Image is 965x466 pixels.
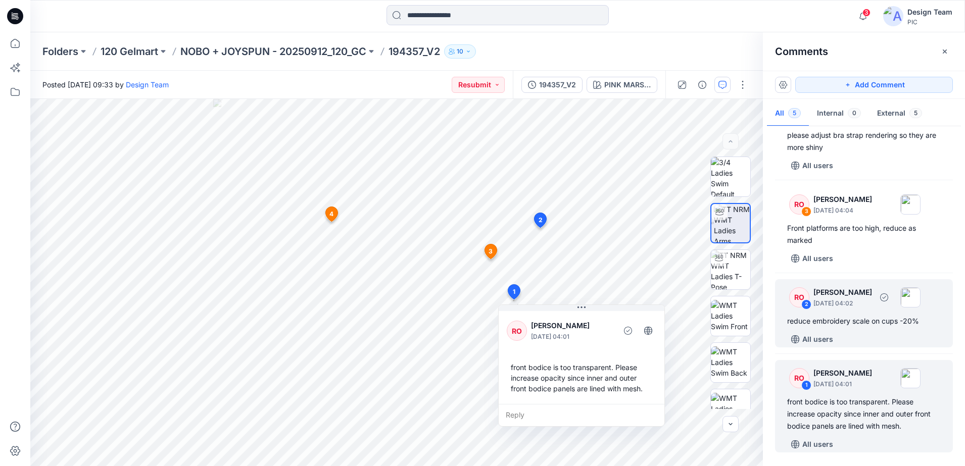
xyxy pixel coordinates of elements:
[531,320,613,332] p: [PERSON_NAME]
[795,77,953,93] button: Add Comment
[909,108,922,118] span: 5
[714,204,750,242] img: TT NRM WMT Ladies Arms Down
[813,193,872,205] p: [PERSON_NAME]
[789,194,809,215] div: RO
[101,44,158,59] a: 120 Gelmart
[802,252,833,265] p: All users
[42,79,169,90] span: Posted [DATE] 09:33 by
[180,44,366,59] a: NOBO + JOYSPUN - 20250912_120_GC
[787,158,837,174] button: All users
[787,331,837,347] button: All users
[788,108,801,118] span: 5
[787,250,837,267] button: All users
[444,44,476,59] button: 10
[801,299,811,309] div: 2
[489,247,493,256] span: 3
[813,367,872,379] p: [PERSON_NAME]
[787,436,837,452] button: All users
[513,287,515,296] span: 1
[694,77,710,93] button: Details
[802,160,833,172] p: All users
[711,393,750,425] img: WMT Ladies Swim Left
[711,346,750,378] img: WMT Ladies Swim Back
[802,438,833,450] p: All users
[531,332,613,342] p: [DATE] 04:01
[507,321,527,341] div: RO
[539,79,576,90] div: 194357_V2
[907,6,952,18] div: Design Team
[869,101,930,127] button: External
[787,315,941,327] div: reduce embroidery scale on cups -20%
[521,77,583,93] button: 194357_V2
[604,79,651,90] div: PINK MARSHMALLOW
[907,18,952,26] div: PIC
[813,379,872,389] p: [DATE] 04:01
[42,44,78,59] a: Folders
[813,205,872,216] p: [DATE] 04:04
[883,6,903,26] img: avatar
[809,101,869,127] button: Internal
[801,206,811,217] div: 3
[787,396,941,432] div: front bodice is too transparent. Please increase opacity since inner and outer front bodice panel...
[787,222,941,246] div: Front platforms are too high, reduce as marked
[711,157,750,196] img: 3/4 Ladies Swim Default
[802,333,833,345] p: All users
[848,108,861,118] span: 0
[126,80,169,89] a: Design Team
[787,129,941,153] div: please adjust bra strap rendering so they are more shiny
[539,216,543,225] span: 2
[711,250,750,289] img: TT NRM WMT Ladies T-Pose
[862,9,871,17] span: 3
[587,77,657,93] button: PINK MARSHMALLOW
[775,45,828,58] h2: Comments
[813,298,872,308] p: [DATE] 04:02
[507,358,656,398] div: front bodice is too transparent. Please increase opacity since inner and outer front bodice panel...
[789,368,809,388] div: RO
[789,287,809,307] div: RO
[813,286,872,298] p: [PERSON_NAME]
[499,404,664,426] div: Reply
[801,380,811,390] div: 1
[329,210,333,219] span: 4
[457,46,463,57] p: 10
[389,44,440,59] p: 194357_V2
[767,101,809,127] button: All
[711,300,750,332] img: WMT Ladies Swim Front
